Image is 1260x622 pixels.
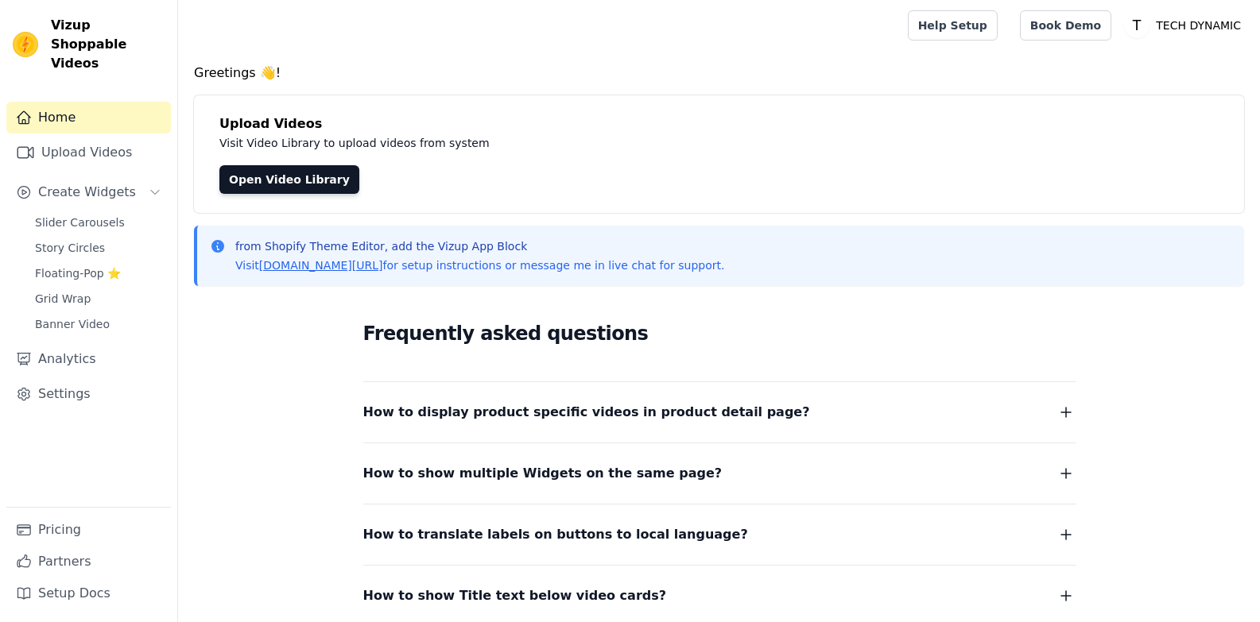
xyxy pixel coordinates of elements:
button: How to display product specific videos in product detail page? [363,401,1076,423]
h4: Upload Videos [219,114,1219,133]
button: T TECH DYNAMIC [1124,11,1247,40]
span: How to show Title text below video cards? [363,585,667,607]
button: How to show multiple Widgets on the same page? [363,462,1076,485]
span: How to translate labels on buttons to local language? [363,523,748,546]
p: from Shopify Theme Editor, add the Vizup App Block [235,238,724,254]
a: Book Demo [1020,10,1111,41]
span: Vizup Shoppable Videos [51,16,165,73]
a: Grid Wrap [25,288,171,310]
a: Partners [6,546,171,578]
a: Pricing [6,514,171,546]
span: Banner Video [35,316,110,332]
a: Upload Videos [6,137,171,168]
a: [DOMAIN_NAME][URL] [259,259,383,272]
p: Visit for setup instructions or message me in live chat for support. [235,257,724,273]
span: Slider Carousels [35,214,125,230]
a: Open Video Library [219,165,359,194]
a: Story Circles [25,237,171,259]
span: Floating-Pop ⭐ [35,265,121,281]
button: How to translate labels on buttons to local language? [363,523,1076,546]
span: Grid Wrap [35,291,91,307]
a: Settings [6,378,171,410]
a: Slider Carousels [25,211,171,234]
h4: Greetings 👋! [194,64,1244,83]
a: Setup Docs [6,578,171,609]
a: Help Setup [908,10,998,41]
span: How to display product specific videos in product detail page? [363,401,810,423]
button: How to show Title text below video cards? [363,585,1076,607]
a: Floating-Pop ⭐ [25,262,171,284]
h2: Frequently asked questions [363,318,1076,350]
span: How to show multiple Widgets on the same page? [363,462,723,485]
p: Visit Video Library to upload videos from system [219,133,932,153]
a: Banner Video [25,313,171,335]
a: Home [6,102,171,133]
button: Create Widgets [6,176,171,208]
span: Story Circles [35,240,105,256]
a: Analytics [6,343,171,375]
p: TECH DYNAMIC [1150,11,1247,40]
span: Create Widgets [38,183,136,202]
text: T [1132,17,1142,33]
img: Vizup [13,32,38,57]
